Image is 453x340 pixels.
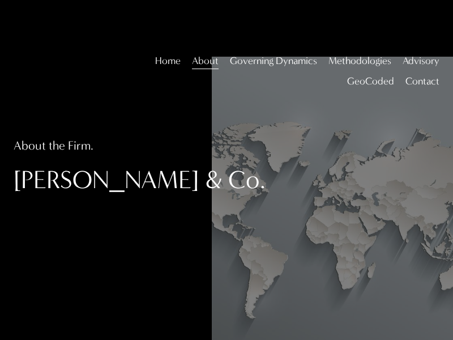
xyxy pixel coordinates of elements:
a: Home [155,51,181,71]
h4: About the Firm. [14,138,206,155]
span: Methodologies [328,52,391,70]
a: folder dropdown [403,51,439,71]
a: folder dropdown [328,51,391,71]
a: folder dropdown [230,51,317,71]
a: folder dropdown [192,51,219,71]
span: Contact [405,73,439,91]
span: About [192,52,219,70]
a: folder dropdown [405,71,439,92]
span: Advisory [403,52,439,70]
span: GeoCoded [347,73,394,91]
span: Governing Dynamics [230,52,317,70]
h1: [PERSON_NAME] & Co. [14,164,296,195]
a: folder dropdown [347,71,394,92]
img: Christopher Sanchez &amp; Co. [14,19,118,124]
